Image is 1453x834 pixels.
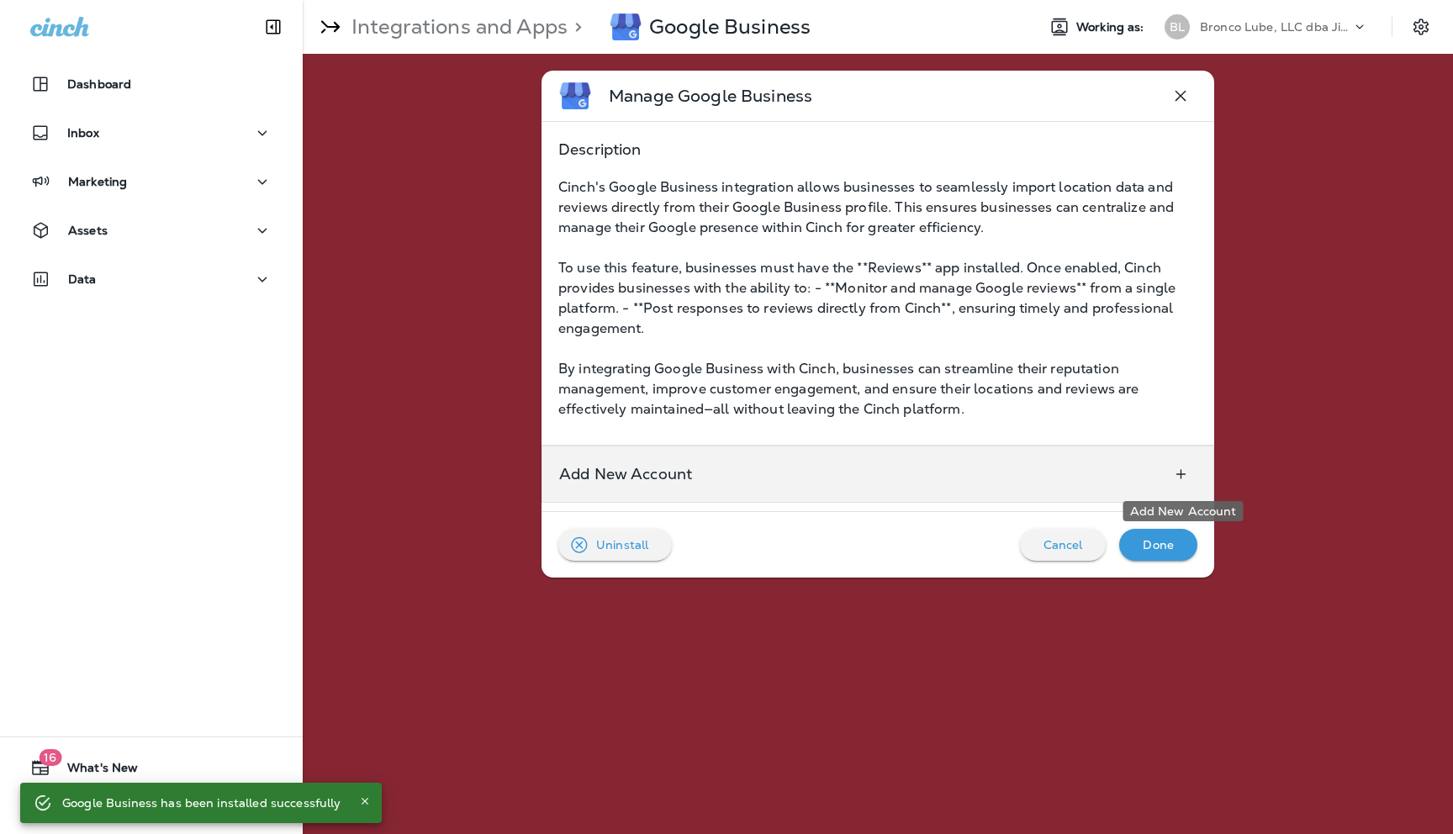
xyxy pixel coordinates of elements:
[17,791,286,825] button: Support
[1165,14,1190,40] div: BL
[559,467,692,481] p: Add New Account
[17,116,286,150] button: Inbox
[609,84,812,108] p: Manage Google Business
[1123,501,1244,521] div: Add New Account
[1044,538,1083,552] p: Cancel
[67,77,131,91] p: Dashboard
[68,224,108,237] p: Assets
[609,10,642,44] img: Google Business
[568,14,582,40] p: >
[1143,538,1174,552] p: Done
[17,214,286,247] button: Assets
[39,749,61,766] span: 16
[1406,12,1436,42] button: Settings
[1020,529,1107,561] button: Cancel
[17,262,286,296] button: Data
[68,175,127,188] p: Marketing
[1165,459,1197,489] button: Add New Account
[50,761,138,781] span: What's New
[558,139,1197,161] p: Description
[67,126,99,140] p: Inbox
[345,14,568,40] p: Integrations and Apps
[355,791,375,811] button: Close
[17,165,286,198] button: Marketing
[1200,20,1351,34] p: Bronco Lube, LLC dba Jiffy Lube
[250,10,297,44] button: Collapse Sidebar
[68,272,97,286] p: Data
[17,67,286,101] button: Dashboard
[558,177,1197,420] div: Cinch's Google Business integration allows businesses to seamlessly import location data and revi...
[62,788,341,818] div: Google Business has been installed successfully
[558,529,672,561] button: Uninstall
[1119,529,1197,561] button: Done
[1076,20,1148,34] span: Working as:
[649,14,811,40] div: Google Business
[17,751,286,784] button: 16What's New
[596,538,648,552] p: Uninstall
[558,79,592,113] img: Google Business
